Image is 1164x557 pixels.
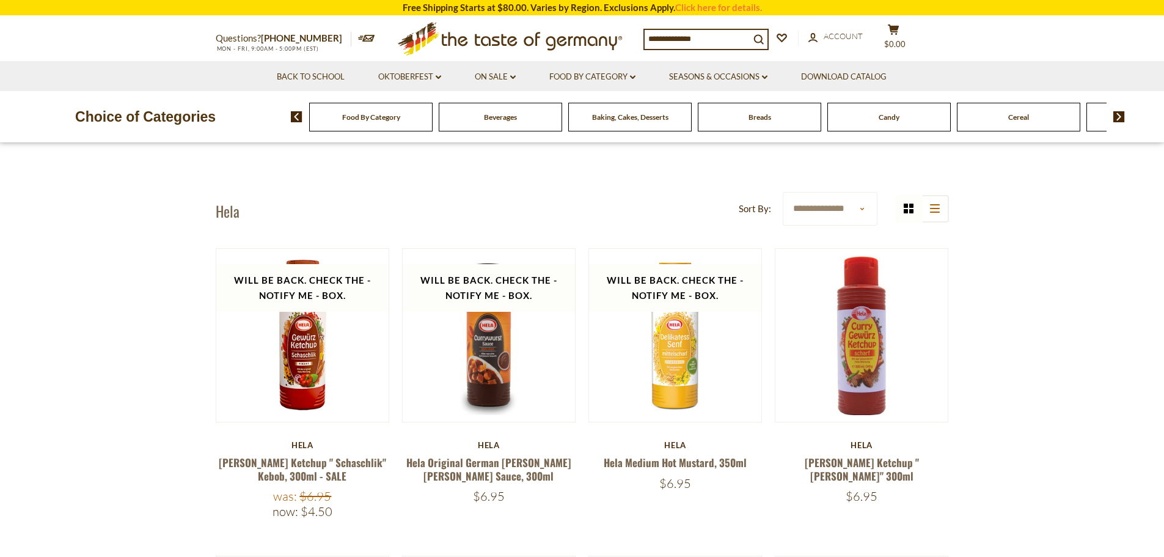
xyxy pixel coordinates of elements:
div: Hela [588,440,763,450]
a: Click here for details. [675,2,762,13]
div: Hela [216,440,390,450]
a: Back to School [277,70,345,84]
img: Hela Curry Ketchup " Schaschlik" Kebob, 300ml - SALE [216,249,389,422]
label: Was: [273,489,297,504]
span: $4.50 [301,504,332,519]
a: On Sale [475,70,516,84]
a: Food By Category [549,70,635,84]
a: Cereal [1008,113,1029,122]
a: Hela Medium Hot Mustard, 350ml [604,455,747,470]
a: Account [808,30,863,43]
label: Now: [273,504,298,519]
a: [PERSON_NAME] Ketchup "[PERSON_NAME]" 300ml [805,455,919,483]
a: Oktoberfest [378,70,441,84]
h1: Hela [216,202,240,220]
a: Download Catalog [801,70,887,84]
img: Hela Mild Currywurst Sauce [403,249,576,422]
span: $6.95 [473,489,505,504]
a: Breads [749,113,771,122]
div: Hela [775,440,949,450]
div: Hela [402,440,576,450]
img: next arrow [1113,111,1125,122]
span: $6.95 [299,489,331,504]
span: $6.95 [846,489,877,504]
img: Hela Medium Hot Mustard, 350ml [589,249,762,422]
img: Hela Curry Gewurz Ketchup Scharf [775,249,948,422]
img: previous arrow [291,111,302,122]
a: [PHONE_NUMBER] [261,32,342,43]
span: $0.00 [884,39,906,49]
a: [PERSON_NAME] Ketchup " Schaschlik" Kebob, 300ml - SALE [219,455,386,483]
label: Sort By: [739,201,771,216]
a: Baking, Cakes, Desserts [592,113,668,122]
a: Hela Original German [PERSON_NAME] [PERSON_NAME] Sauce, 300ml [406,455,571,483]
a: Beverages [484,113,517,122]
span: $6.95 [659,476,691,491]
a: Food By Category [342,113,400,122]
a: Candy [879,113,899,122]
button: $0.00 [876,24,912,54]
span: Account [824,31,863,41]
a: Seasons & Occasions [669,70,767,84]
p: Questions? [216,31,351,46]
span: MON - FRI, 9:00AM - 5:00PM (EST) [216,45,320,52]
